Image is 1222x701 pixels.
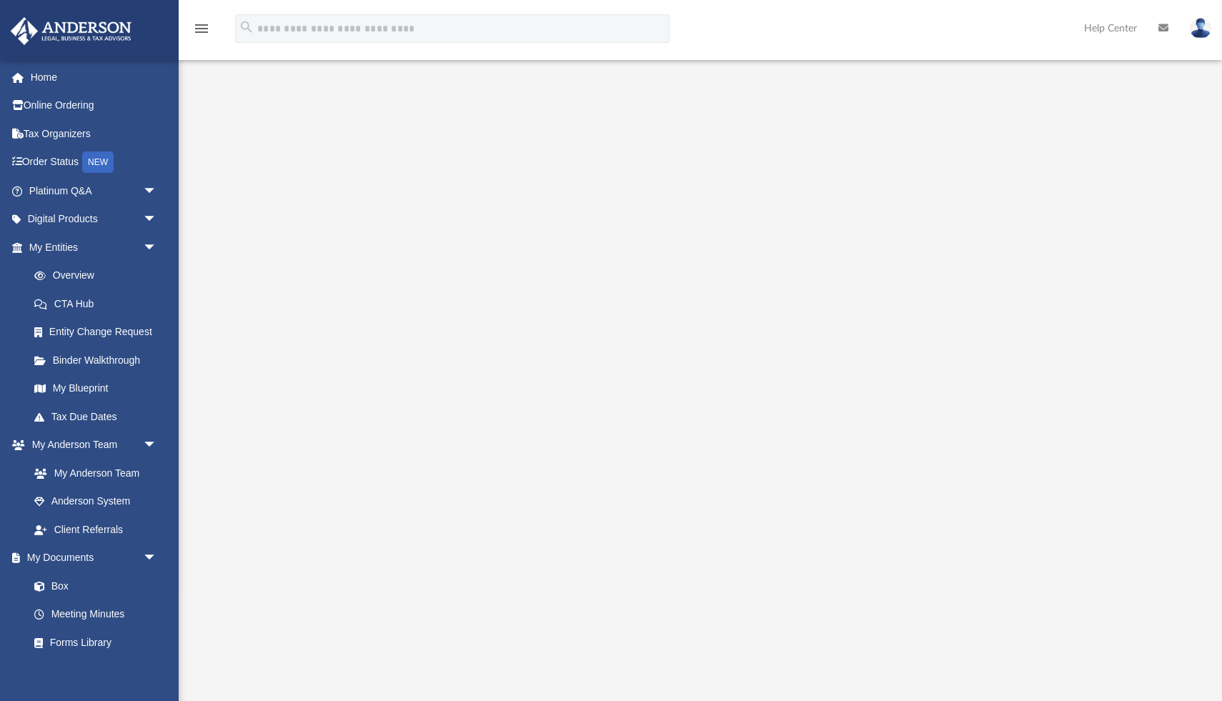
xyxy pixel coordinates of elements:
a: My Documentsarrow_drop_down [10,544,172,572]
a: Tax Due Dates [20,402,179,431]
a: Order StatusNEW [10,148,179,177]
span: arrow_drop_down [143,177,172,206]
span: arrow_drop_down [143,431,172,460]
i: search [239,19,254,35]
a: My Blueprint [20,374,172,403]
a: Meeting Minutes [20,600,172,629]
a: Client Referrals [20,515,172,544]
a: Tax Organizers [10,119,179,148]
div: NEW [82,151,114,173]
a: Digital Productsarrow_drop_down [10,205,179,234]
a: Binder Walkthrough [20,346,179,374]
span: arrow_drop_down [143,544,172,573]
a: My Anderson Teamarrow_drop_down [10,431,172,459]
a: Anderson System [20,487,172,516]
a: Box [20,572,164,600]
img: User Pic [1190,18,1211,39]
a: My Anderson Team [20,459,164,487]
span: arrow_drop_down [143,233,172,262]
a: My Entitiesarrow_drop_down [10,233,179,262]
a: Platinum Q&Aarrow_drop_down [10,177,179,205]
a: Entity Change Request [20,318,179,347]
a: menu [193,27,210,37]
a: Forms Library [20,628,164,657]
a: CTA Hub [20,289,179,318]
img: Anderson Advisors Platinum Portal [6,17,136,45]
i: menu [193,20,210,37]
a: Home [10,63,179,91]
span: arrow_drop_down [143,205,172,234]
a: Overview [20,262,179,290]
a: Online Ordering [10,91,179,120]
